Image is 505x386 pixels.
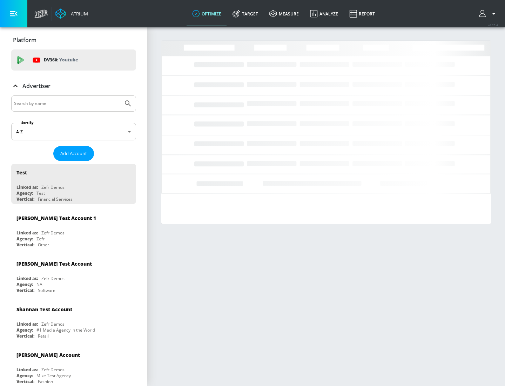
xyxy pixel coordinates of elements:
div: Shannan Test Account [16,306,72,313]
div: [PERSON_NAME] Test Account 1Linked as:Zefr DemosAgency:ZefrVertical:Other [11,209,136,249]
div: Advertiser [11,76,136,96]
div: TestLinked as:Zefr DemosAgency:TestVertical:Financial Services [11,164,136,204]
div: Linked as: [16,230,38,236]
input: Search by name [14,99,120,108]
p: Youtube [59,56,78,64]
div: Agency: [16,373,33,379]
div: Agency: [16,327,33,333]
div: [PERSON_NAME] Account [16,352,80,358]
div: Zefr Demos [41,367,65,373]
div: Platform [11,30,136,50]
div: Agency: [16,236,33,242]
div: Vertical: [16,333,34,339]
div: Test [36,190,45,196]
div: Shannan Test AccountLinked as:Zefr DemosAgency:#1 Media Agency in the WorldVertical:Retail [11,301,136,341]
div: DV360: Youtube [11,49,136,71]
div: Zefr Demos [41,275,65,281]
div: #1 Media Agency in the World [36,327,95,333]
div: [PERSON_NAME] Test AccountLinked as:Zefr DemosAgency:NAVertical:Software [11,255,136,295]
div: Zefr Demos [41,184,65,190]
div: NA [36,281,42,287]
div: Atrium [68,11,88,17]
div: Vertical: [16,242,34,248]
div: Agency: [16,281,33,287]
div: Software [38,287,55,293]
div: A-Z [11,123,136,140]
div: Linked as: [16,367,38,373]
div: Zefr Demos [41,321,65,327]
p: DV360: [44,56,78,64]
a: Atrium [55,8,88,19]
div: [PERSON_NAME] Test Account 1 [16,215,96,221]
a: Target [227,1,264,26]
div: Linked as: [16,184,38,190]
div: Financial Services [38,196,73,202]
a: Analyze [304,1,344,26]
p: Advertiser [22,82,50,90]
div: Fashion [38,379,53,385]
div: Test [16,169,27,176]
a: optimize [187,1,227,26]
a: measure [264,1,304,26]
div: Retail [38,333,49,339]
a: Report [344,1,381,26]
div: Zefr Demos [41,230,65,236]
div: Linked as: [16,321,38,327]
label: Sort By [20,120,35,125]
div: Zefr [36,236,45,242]
div: Vertical: [16,196,34,202]
div: Vertical: [16,379,34,385]
div: [PERSON_NAME] Test Account [16,260,92,267]
button: Add Account [53,146,94,161]
span: Add Account [60,149,87,158]
div: Agency: [16,190,33,196]
p: Platform [13,36,36,44]
div: Vertical: [16,287,34,293]
div: Other [38,242,49,248]
div: Linked as: [16,275,38,281]
div: Mike Test Agency [36,373,71,379]
span: v 4.25.4 [488,23,498,27]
